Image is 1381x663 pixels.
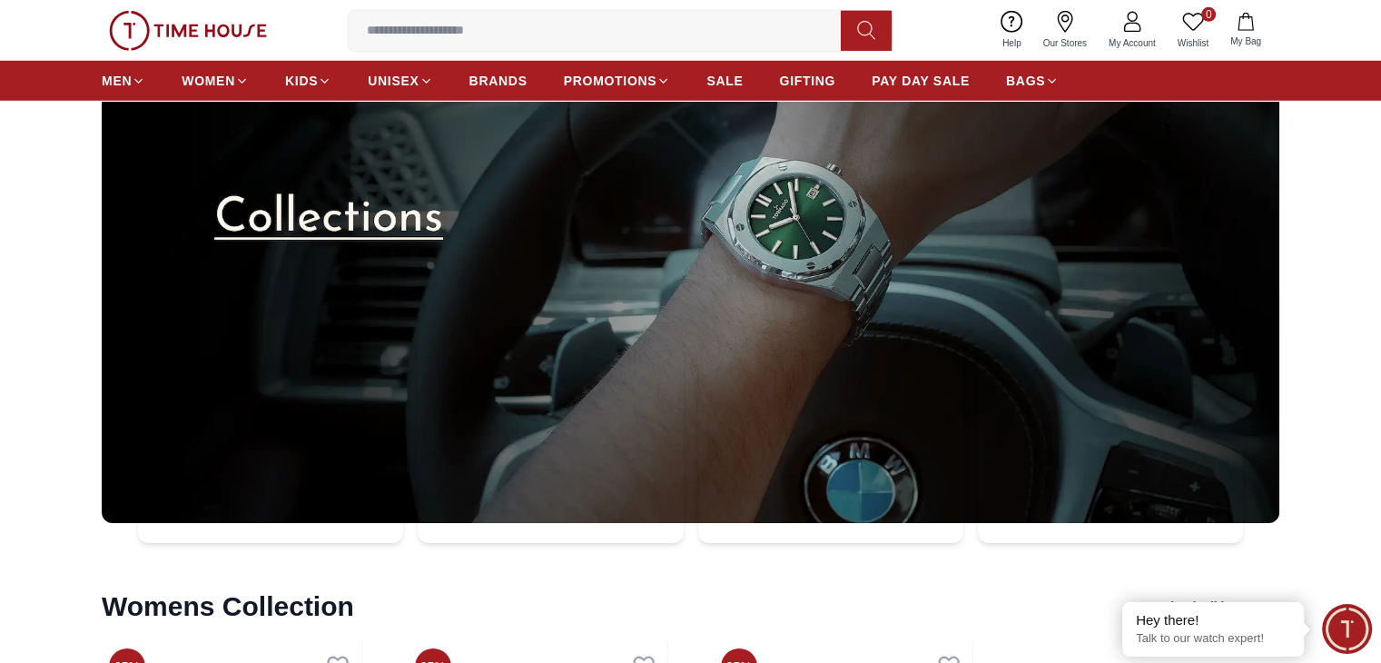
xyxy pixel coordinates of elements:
[1101,36,1163,50] span: My Account
[1036,36,1094,50] span: Our Stores
[978,341,1243,543] img: ...
[368,72,419,90] span: UNISEX
[1201,7,1216,22] span: 0
[564,72,657,90] span: PROMOTIONS
[1006,64,1059,97] a: BAGS
[1136,631,1290,647] p: Talk to our watch expert!
[285,72,318,90] span: KIDS
[1223,35,1268,48] span: My Bag
[418,341,683,543] img: ...
[109,11,267,51] img: ...
[706,64,743,97] a: SALE
[182,72,235,90] span: WOMEN
[102,590,354,623] h2: Womens Collection
[1167,7,1219,54] a: 0Wishlist
[1158,594,1283,619] a: Check all items
[872,64,970,97] a: PAY DAY SALE
[995,36,1029,50] span: Help
[469,64,528,97] a: BRANDS
[1136,611,1290,629] div: Hey there!
[779,64,835,97] a: GIFTING
[1032,7,1098,54] a: Our Stores
[368,64,432,97] a: UNISEX
[285,64,331,97] a: KIDS
[102,64,145,97] a: MEN
[991,7,1032,54] a: Help
[102,72,132,90] span: MEN
[564,64,671,97] a: PROMOTIONS
[138,341,403,543] img: ...
[779,72,835,90] span: GIFTING
[182,64,249,97] a: WOMEN
[102,81,1279,522] img: ...
[872,72,970,90] span: PAY DAY SALE
[469,72,528,90] span: BRANDS
[1322,604,1372,654] div: Chat Widget
[1170,36,1216,50] span: Wishlist
[1006,72,1045,90] span: BAGS
[698,341,963,543] img: ...
[1219,9,1272,52] button: My Bag
[706,72,743,90] span: SALE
